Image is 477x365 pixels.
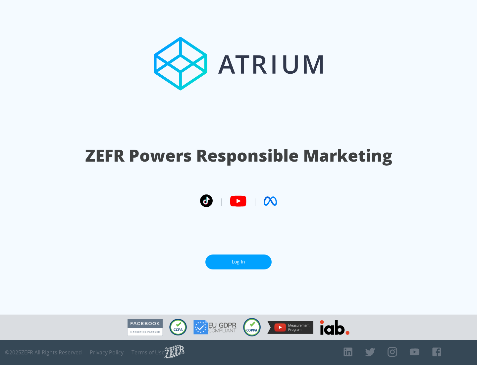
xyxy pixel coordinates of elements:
span: | [253,196,257,206]
img: YouTube Measurement Program [267,321,313,334]
span: | [219,196,223,206]
span: © 2025 ZEFR All Rights Reserved [5,349,82,356]
img: IAB [320,320,349,335]
a: Terms of Use [132,349,165,356]
h1: ZEFR Powers Responsible Marketing [85,144,392,167]
img: GDPR Compliant [193,320,237,334]
a: Log In [205,255,272,269]
img: CCPA Compliant [169,319,187,335]
a: Privacy Policy [90,349,124,356]
img: COPPA Compliant [243,318,261,336]
img: Facebook Marketing Partner [128,319,163,336]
